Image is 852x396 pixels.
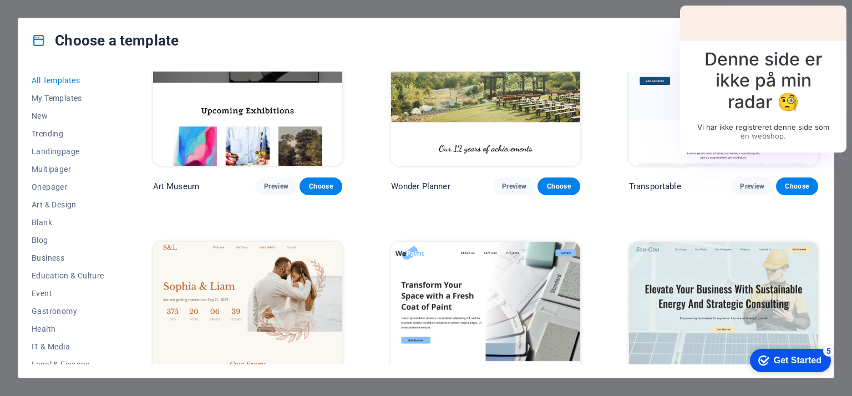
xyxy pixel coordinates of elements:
[32,338,104,356] button: IT & Media
[32,111,104,120] span: New
[391,181,450,192] p: Wonder Planner
[32,253,104,262] span: Business
[692,49,835,113] h2: Denne side er ikke på min radar 🧐
[308,182,333,191] span: Choose
[82,2,93,13] div: 5
[32,356,104,373] button: Legal & Finance
[32,76,104,85] span: All Templates
[32,289,104,298] span: Event
[32,320,104,338] button: Health
[32,267,104,285] button: Education & Culture
[731,177,773,195] button: Preview
[32,143,104,160] button: Landingpage
[32,285,104,302] button: Event
[629,181,681,192] p: Transportable
[255,177,297,195] button: Preview
[32,129,104,138] span: Trending
[32,200,104,209] span: Art & Design
[32,271,104,280] span: Education & Culture
[9,6,90,29] div: Get Started 5 items remaining, 0% complete
[546,182,571,191] span: Choose
[32,182,104,191] span: Onepager
[32,165,104,174] span: Multipager
[32,125,104,143] button: Trending
[32,218,104,227] span: Blank
[33,12,80,22] div: Get Started
[740,182,764,191] span: Preview
[776,177,818,195] button: Choose
[32,231,104,249] button: Blog
[493,177,535,195] button: Preview
[300,177,342,195] button: Choose
[32,342,104,351] span: IT & Media
[32,94,104,103] span: My Templates
[32,196,104,214] button: Art & Design
[32,324,104,333] span: Health
[32,147,104,156] span: Landingpage
[32,307,104,316] span: Gastronomy
[32,160,104,178] button: Multipager
[32,32,179,49] h4: Choose a template
[32,236,104,245] span: Blog
[32,360,104,369] span: Legal & Finance
[153,181,199,192] p: Art Museum
[264,182,288,191] span: Preview
[537,177,580,195] button: Choose
[32,302,104,320] button: Gastronomy
[785,182,809,191] span: Choose
[32,72,104,89] button: All Templates
[502,182,526,191] span: Preview
[32,89,104,107] button: My Templates
[32,107,104,125] button: New
[32,178,104,196] button: Onepager
[692,123,835,140] p: Vi har ikke registreret denne side som en webshop.
[32,214,104,231] button: Blank
[32,249,104,267] button: Business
